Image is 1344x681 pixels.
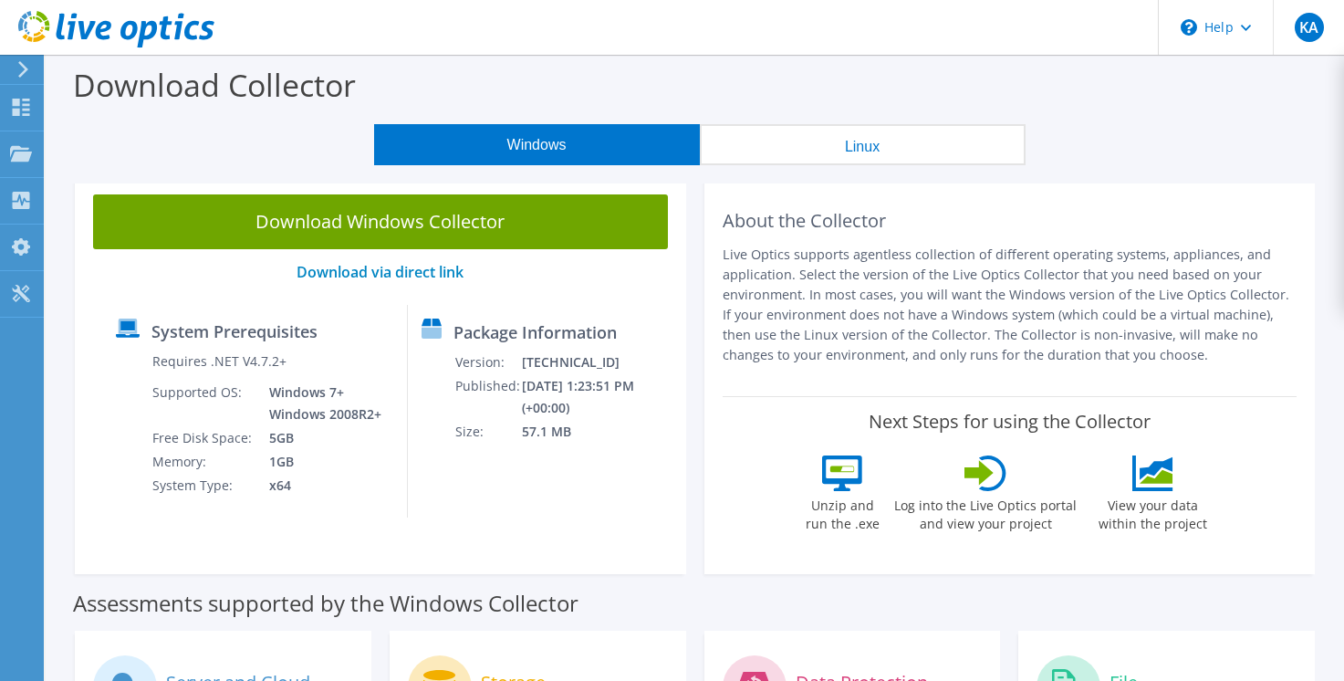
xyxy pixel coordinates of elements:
td: Published: [454,374,521,420]
label: Assessments supported by the Windows Collector [73,594,578,613]
span: KA [1295,13,1324,42]
td: 5GB [255,426,385,450]
label: Next Steps for using the Collector [869,411,1151,433]
label: System Prerequisites [151,322,318,340]
label: Package Information [453,323,617,341]
td: 57.1 MB [521,420,677,444]
a: Download Windows Collector [93,194,668,249]
label: Log into the Live Optics portal and view your project [893,491,1078,533]
button: Linux [700,124,1026,165]
td: Supported OS: [151,381,255,426]
td: Version: [454,351,521,374]
td: [TECHNICAL_ID] [521,351,677,374]
label: Unzip and run the .exe [800,491,884,533]
td: Free Disk Space: [151,426,255,450]
p: Live Optics supports agentless collection of different operating systems, appliances, and applica... [723,245,1297,365]
h2: About the Collector [723,210,1297,232]
button: Windows [374,124,700,165]
td: Windows 7+ Windows 2008R2+ [255,381,385,426]
td: x64 [255,474,385,498]
td: Size: [454,420,521,444]
label: Download Collector [73,64,356,106]
td: [DATE] 1:23:51 PM (+00:00) [521,374,677,420]
label: Requires .NET V4.7.2+ [152,352,287,371]
td: 1GB [255,450,385,474]
td: System Type: [151,474,255,498]
a: Download via direct link [297,262,464,282]
svg: \n [1181,19,1197,36]
td: Memory: [151,450,255,474]
label: View your data within the project [1087,491,1218,533]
